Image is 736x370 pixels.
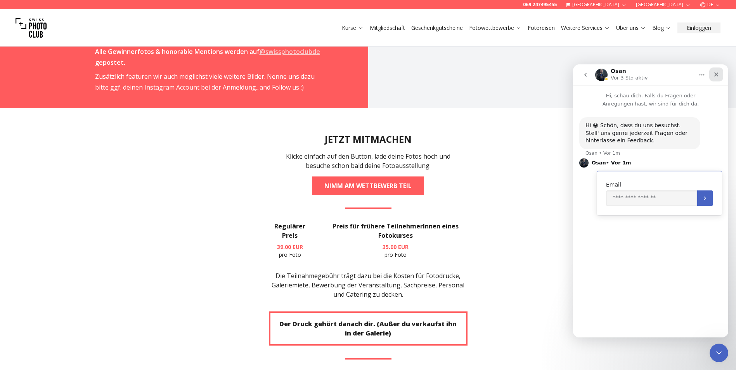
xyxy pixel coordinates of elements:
a: Mitgliedschaft [370,24,405,32]
h2: JETZT MITMACHEN [325,133,412,145]
a: @swissphotoclubde [260,47,320,56]
a: 069 247495455 [523,2,557,8]
button: Fotoreisen [525,22,558,33]
a: Geschenkgutscheine [411,24,463,32]
a: NIMM AM WETTBEWERB TEIL [312,176,424,195]
button: Geschenkgutscheine [408,22,466,33]
p: Die Teilnahmegebühr trägt dazu bei die Kosten für Fotodrucke, Galeriemiete, Bewerbung der Veranst... [269,271,468,299]
button: Einloggen [677,22,720,33]
span: EUR [293,243,303,251]
a: Kurse [342,24,364,32]
a: Blog [652,24,671,32]
p: pro Foto [324,243,467,259]
strong: gepostet. [95,58,125,67]
b: 35.00 EUR [383,243,409,251]
iframe: Intercom live chat [710,344,728,362]
button: Über uns [613,22,649,33]
span: Zusätzlich featuren wir auch möglichst viele weitere Bilder. Nenne uns dazu bitte ggf. deinen Ins... [95,72,315,92]
a: Über uns [616,24,646,32]
iframe: Intercom live chat [573,64,728,337]
button: Kurse [339,22,367,33]
button: Weitere Services [558,22,613,33]
button: Blog [649,22,674,33]
a: Fotowettbewerbe [469,24,521,32]
p: Klicke einfach auf den Button, lade deine Fotos hoch und besuche schon bald deine Fotoausstellung. [281,152,455,170]
p: pro Foto [269,243,312,259]
button: Fotowettbewerbe [466,22,525,33]
a: Fotoreisen [528,24,555,32]
img: Swiss photo club [16,12,47,43]
a: Weitere Services [561,24,610,32]
h3: Regulärer Preis [269,221,312,240]
strong: Der Druck gehört danach dir. (Außer du verkaufst ihn in der Galerie) [279,320,457,337]
span: 39.00 [277,243,291,251]
strong: Alle Gewinnerfotos & honorable Mentions werden auf [95,47,260,56]
button: Mitgliedschaft [367,22,408,33]
h3: Preis für frühere TeilnehmerInnen eines Fotokurses [324,221,467,240]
